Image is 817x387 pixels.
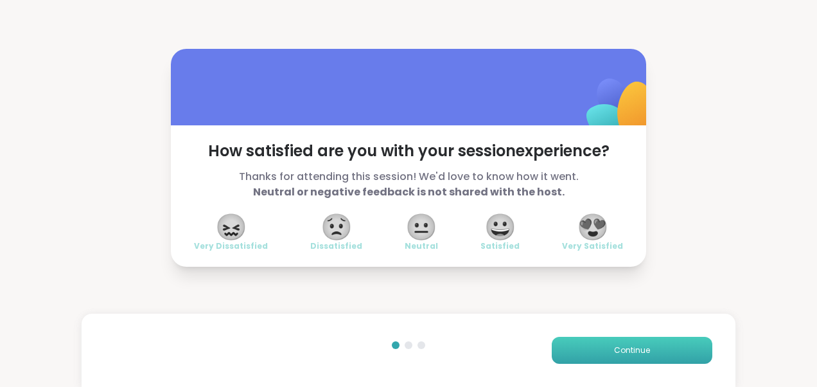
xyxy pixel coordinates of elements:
[310,241,362,251] span: Dissatisfied
[577,215,609,239] span: 😍
[405,241,438,251] span: Neutral
[562,241,623,251] span: Very Satisfied
[194,169,623,200] span: Thanks for attending this session! We'd love to know how it went.
[556,45,684,173] img: ShareWell Logomark
[405,215,437,239] span: 😐
[215,215,247,239] span: 😖
[253,184,565,199] b: Neutral or negative feedback is not shared with the host.
[552,337,712,364] button: Continue
[194,141,623,161] span: How satisfied are you with your session experience?
[321,215,353,239] span: 😟
[484,215,516,239] span: 😀
[194,241,268,251] span: Very Dissatisfied
[480,241,520,251] span: Satisfied
[614,345,650,356] span: Continue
